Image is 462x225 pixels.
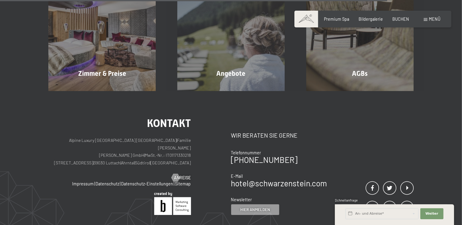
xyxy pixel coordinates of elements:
a: Bildergalerie [359,16,383,22]
a: BUCHEN [392,16,409,22]
a: Datenschutz-Einstellungen [121,181,173,186]
span: Telefonnummer [231,150,261,155]
span: Kontakt [147,117,191,129]
img: Brandnamic GmbH | Leading Hospitality Solutions [154,192,191,215]
a: Sitemap [175,181,191,186]
p: Alpine Luxury [GEOGRAPHIC_DATA] [GEOGRAPHIC_DATA] Familie [PERSON_NAME] [PERSON_NAME] GmbH MwSt.-... [48,137,191,167]
span: Newsletter [231,197,252,202]
a: [PHONE_NUMBER] [231,155,298,164]
a: Impressum [72,181,94,186]
span: Hier anmelden [240,207,270,212]
span: Anreise [174,175,191,181]
a: hotel@schwarzenstein.com [231,178,327,188]
span: Schnellanfrage [335,198,358,202]
span: | [93,160,94,165]
span: Menü [429,16,441,22]
a: Premium Spa [324,16,349,22]
span: E-Mail [231,174,243,179]
span: Angebote [217,70,246,77]
a: Anreise [172,175,191,181]
span: | [120,181,121,186]
span: | [150,160,151,165]
a: Datenschutz [96,181,120,186]
button: Weiter [420,208,443,219]
span: Wir beraten Sie gerne [231,132,298,139]
span: | [144,153,145,158]
span: Zimmer & Preise [78,70,126,77]
span: Weiter [426,211,438,216]
span: AGBs [352,70,368,77]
